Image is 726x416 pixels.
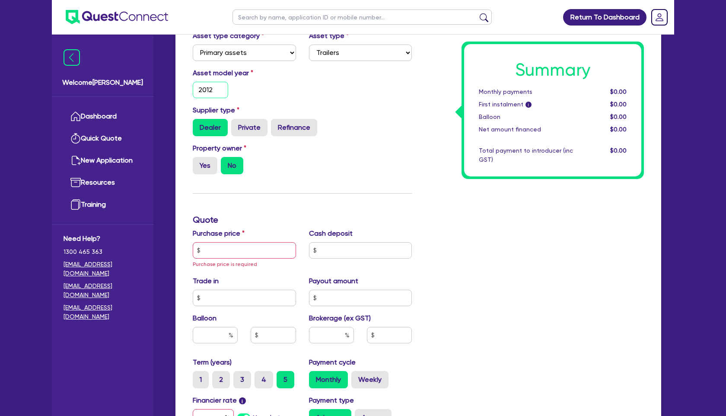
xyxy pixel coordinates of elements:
label: Asset model year [186,68,302,78]
span: Purchase price is required [193,261,257,267]
h3: Quote [193,214,412,225]
label: Weekly [351,371,388,388]
div: Net amount financed [472,125,580,134]
label: Yes [193,157,217,174]
span: $0.00 [610,113,627,120]
img: new-application [70,155,81,166]
label: Refinance [271,119,317,136]
img: training [70,199,81,210]
label: Supplier type [193,105,239,115]
span: $0.00 [610,88,627,95]
a: Return To Dashboard [563,9,646,26]
span: $0.00 [610,101,627,108]
div: Balloon [472,112,580,122]
label: Dealer [193,119,228,136]
a: Resources [64,172,142,194]
span: Welcome [PERSON_NAME] [62,77,143,88]
label: Property owner [193,143,246,154]
h1: Summary [479,60,627,80]
a: [EMAIL_ADDRESS][DOMAIN_NAME] [64,260,142,278]
label: 1 [193,371,209,388]
span: 1300 465 363 [64,247,142,256]
label: Payment cycle [309,357,356,368]
a: [EMAIL_ADDRESS][DOMAIN_NAME] [64,303,142,321]
span: i [239,397,246,404]
label: Monthly [309,371,348,388]
label: Asset type [309,31,349,41]
span: $0.00 [610,147,627,154]
label: No [221,157,243,174]
img: quest-connect-logo-blue [66,10,168,24]
span: i [525,102,532,108]
div: Total payment to introducer (inc GST) [472,146,580,164]
label: Asset type category [193,31,264,41]
label: Brokerage (ex GST) [309,313,371,323]
label: Private [231,119,267,136]
label: Balloon [193,313,217,323]
label: Purchase price [193,228,245,239]
label: Cash deposit [309,228,353,239]
img: resources [70,177,81,188]
label: 4 [255,371,273,388]
label: 2 [212,371,230,388]
img: icon-menu-close [64,49,80,66]
a: Quick Quote [64,128,142,150]
label: 3 [233,371,251,388]
div: Monthly payments [472,87,580,96]
img: quick-quote [70,133,81,144]
label: Financier rate [193,395,246,406]
span: $0.00 [610,126,627,133]
label: Payment type [309,395,354,406]
a: New Application [64,150,142,172]
label: 5 [277,371,294,388]
a: Dashboard [64,106,142,128]
a: Training [64,194,142,216]
a: [EMAIL_ADDRESS][DOMAIN_NAME] [64,282,142,300]
label: Trade in [193,276,219,286]
div: First instalment [472,100,580,109]
label: Payout amount [309,276,358,286]
span: Need Help? [64,234,142,244]
a: Dropdown toggle [648,6,671,29]
label: Term (years) [193,357,232,368]
input: Search by name, application ID or mobile number... [232,10,492,25]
